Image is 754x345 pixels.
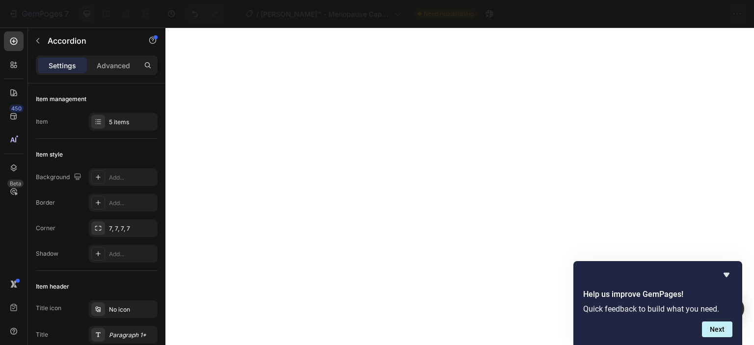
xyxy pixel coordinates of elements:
[36,171,83,184] div: Background
[36,150,63,159] div: Item style
[49,60,76,71] p: Settings
[554,4,648,24] button: 1 product assigned
[36,330,48,339] div: Title
[256,9,259,19] span: /
[583,304,732,314] p: Quick feedback to build what you need.
[109,118,155,127] div: 5 items
[48,35,131,47] p: Accordion
[9,105,24,112] div: 450
[36,249,58,258] div: Shadow
[4,4,73,24] button: 7
[36,224,55,233] div: Corner
[702,321,732,337] button: Next question
[109,305,155,314] div: No icon
[36,282,69,291] div: Item header
[563,9,626,19] span: 1 product assigned
[36,304,61,313] div: Title icon
[697,9,722,19] div: Publish
[36,95,86,104] div: Item management
[583,289,732,300] h2: Help us improve GemPages!
[97,60,130,71] p: Advanced
[652,4,685,24] button: Save
[109,173,155,182] div: Add...
[185,4,225,24] div: Undo/Redo
[689,4,730,24] button: Publish
[661,10,677,18] span: Save
[109,250,155,259] div: Add...
[165,27,754,345] iframe: Design area
[109,199,155,208] div: Add...
[36,117,48,126] div: Item
[7,180,24,187] div: Beta
[721,269,732,281] button: Hide survey
[261,9,390,19] span: [PERSON_NAME]™ - Menopause Capsules
[64,8,69,20] p: 7
[583,269,732,337] div: Help us improve GemPages!
[109,331,155,340] div: Paragraph 1*
[36,198,55,207] div: Border
[424,9,474,18] span: Need republishing
[109,224,155,233] div: 7, 7, 7, 7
